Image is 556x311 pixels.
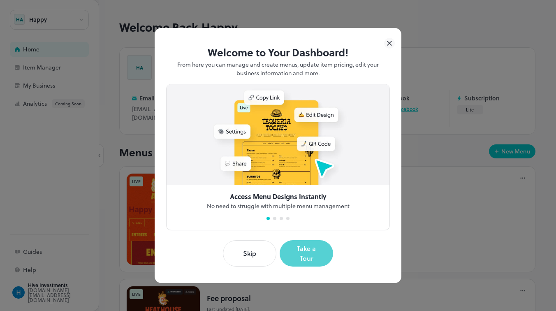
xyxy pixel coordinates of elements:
[166,60,390,77] p: From here you can manage and create menus, update item pricing, edit your business information an...
[167,84,389,185] img: intro-access-menu-design-1ff07d5f.jpg
[166,44,390,60] p: Welcome to Your Dashboard!
[207,202,350,210] p: No need to struggle with multiple menu management
[230,192,326,202] p: Access Menu Designs Instantly
[223,240,276,267] button: Skip
[280,240,333,267] button: Take a Tour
